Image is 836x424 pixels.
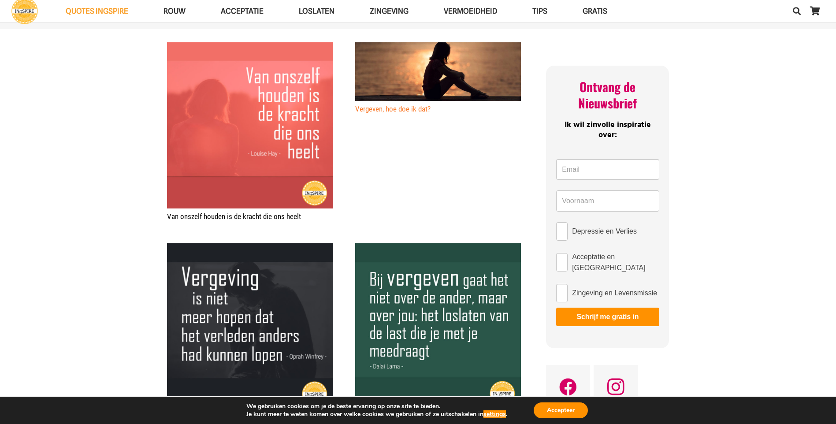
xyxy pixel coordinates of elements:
[163,7,186,15] span: ROUW
[355,42,521,100] img: Spreuken over vergeven en vergeving quotes op ingspire.nl
[556,190,659,212] input: Voornaam
[572,251,659,273] span: Acceptatie en [GEOGRAPHIC_DATA]
[578,78,637,112] span: Ontvang de Nieuwsbrief
[444,7,497,15] span: VERMOEIDHEID
[167,43,333,52] a: Van onszelf houden is de kracht die ons heelt
[583,7,607,15] span: GRATIS
[565,119,651,141] span: Ik wil zinvolle inspiratie over:
[556,159,659,180] input: Email
[546,365,590,409] a: Facebook
[355,104,431,113] a: Vergeven, hoe doe ik dat?
[572,287,657,298] span: Zingeving en Levensmissie
[594,365,638,409] a: Instagram
[370,7,409,15] span: Zingeving
[355,244,521,253] a: Bij vergeven gaat het niet over de ander, maar over jou: het loslaten van de last die je met je m...
[221,7,264,15] span: Acceptatie
[556,222,568,241] input: Depressie en Verlies
[246,410,507,418] p: Je kunt meer te weten komen over welke cookies we gebruiken of ze uitschakelen in .
[299,7,334,15] span: Loslaten
[167,243,333,409] img: Citaat Oprah Winfrey over vergeven
[483,410,506,418] button: settings
[556,253,568,272] input: Acceptatie en [GEOGRAPHIC_DATA]
[355,243,521,409] img: Citaat: Bij vergeven gaat het niet over de ander, maar over jou: het loslaten van de last die je ...
[532,7,547,15] span: TIPS
[572,226,637,237] span: Depressie en Verlies
[167,244,333,253] a: Levensles Oprah – Vergeven is
[556,284,568,302] input: Zingeving en Levensmissie
[556,308,659,326] button: Schrijf me gratis in
[534,402,588,418] button: Accepteer
[246,402,507,410] p: We gebruiken cookies om je de beste ervaring op onze site te bieden.
[167,42,333,208] img: van Louise Hay over de kracht van compassie voor jezelf
[66,7,128,15] span: QUOTES INGSPIRE
[167,212,301,221] a: Van onszelf houden is de kracht die ons heelt
[355,43,521,52] a: Vergeven, hoe doe ik dat?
